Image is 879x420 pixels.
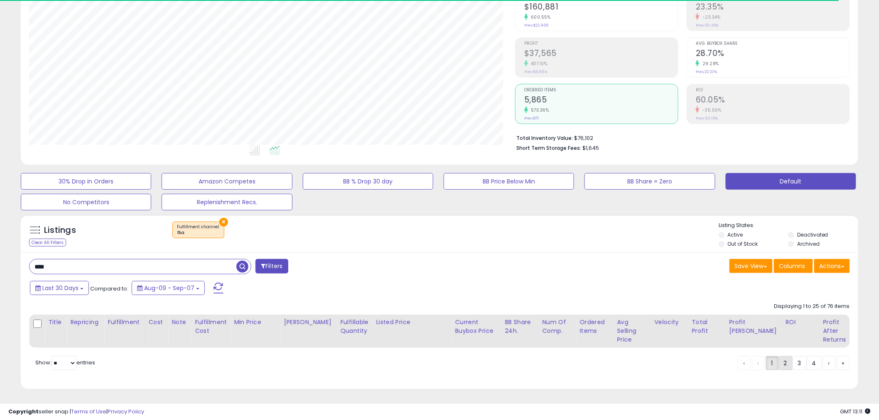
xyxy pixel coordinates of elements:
span: Last 30 Days [42,284,79,292]
div: Listed Price [376,318,448,327]
small: -23.34% [700,14,721,20]
span: $1,645 [582,144,599,152]
small: 437.10% [528,61,548,67]
small: Prev: 22.20% [696,69,717,74]
button: BB Price Below Min [444,173,574,190]
div: Clear All Filters [29,239,66,247]
a: 3 [793,356,807,370]
span: Profit [524,42,678,46]
button: Last 30 Days [30,281,89,295]
div: Min Price [234,318,277,327]
div: Displaying 1 to 25 of 76 items [774,303,850,310]
div: Profit [PERSON_NAME] [729,318,778,335]
button: Replenishment Recs. [162,194,292,210]
small: Prev: 93.19% [696,116,718,121]
label: Active [728,231,743,238]
h2: $160,881 [524,2,678,13]
button: BB % Drop 30 day [303,173,433,190]
div: Current Buybox Price [455,318,498,335]
button: Save View [729,259,773,273]
a: 4 [807,356,822,370]
button: BB Share = Zero [584,173,715,190]
div: fba [177,230,220,236]
span: ROI [696,88,850,93]
div: Fulfillable Quantity [340,318,369,335]
a: Privacy Policy [108,408,144,415]
h5: Listings [44,225,76,236]
strong: Copyright [8,408,39,415]
div: Fulfillment [108,318,141,327]
div: seller snap | | [8,408,144,416]
label: Deactivated [797,231,828,238]
span: » [842,359,845,367]
div: Note [172,318,188,327]
span: Columns [779,262,805,270]
h2: 28.70% [696,49,850,60]
span: Avg. Buybox Share [696,42,850,46]
button: Amazon Competes [162,173,292,190]
small: 600.55% [528,14,551,20]
a: 1 [766,356,778,370]
label: Archived [797,240,820,247]
button: Actions [814,259,850,273]
a: 2 [778,356,793,370]
small: Prev: $22,965 [524,23,548,28]
div: BB Share 24h. [505,318,535,335]
h2: $37,565 [524,49,678,60]
h2: 60.05% [696,95,850,106]
div: [PERSON_NAME] [284,318,333,327]
div: Fulfillment Cost [195,318,227,335]
a: Terms of Use [71,408,106,415]
div: Repricing [70,318,101,327]
button: 30% Drop in Orders [21,173,151,190]
div: Profit After Returns [823,318,854,344]
small: Prev: 30.46% [696,23,718,28]
small: Prev: 871 [524,116,539,121]
div: Num of Comp. [542,318,572,335]
span: › [828,359,830,367]
b: Short Term Storage Fees: [516,144,581,151]
button: Filters [255,259,288,273]
div: ROI [786,318,816,327]
div: Title [48,318,63,327]
span: Ordered Items [524,88,678,93]
button: × [219,218,228,227]
div: Total Profit [692,318,722,335]
div: Avg Selling Price [617,318,647,344]
span: Fulfillment channel : [177,224,220,236]
button: No Competitors [21,194,151,210]
div: Ordered Items [579,318,610,335]
button: Aug-09 - Sep-07 [132,281,205,295]
span: Aug-09 - Sep-07 [144,284,194,292]
small: 573.36% [528,107,549,113]
span: Compared to: [90,285,128,293]
small: -35.56% [700,107,722,113]
b: Total Inventory Value: [516,134,573,142]
div: Cost [149,318,165,327]
div: Velocity [654,318,685,327]
small: Prev: $6,994 [524,69,547,74]
span: Show: entries [35,359,95,366]
small: 29.28% [700,61,719,67]
span: 2025-10-9 13:11 GMT [840,408,871,415]
li: $76,102 [516,132,844,142]
h2: 5,865 [524,95,678,106]
button: Columns [774,259,813,273]
p: Listing States: [719,222,858,230]
h2: 23.35% [696,2,850,13]
button: Default [726,173,856,190]
label: Out of Stock [728,240,758,247]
